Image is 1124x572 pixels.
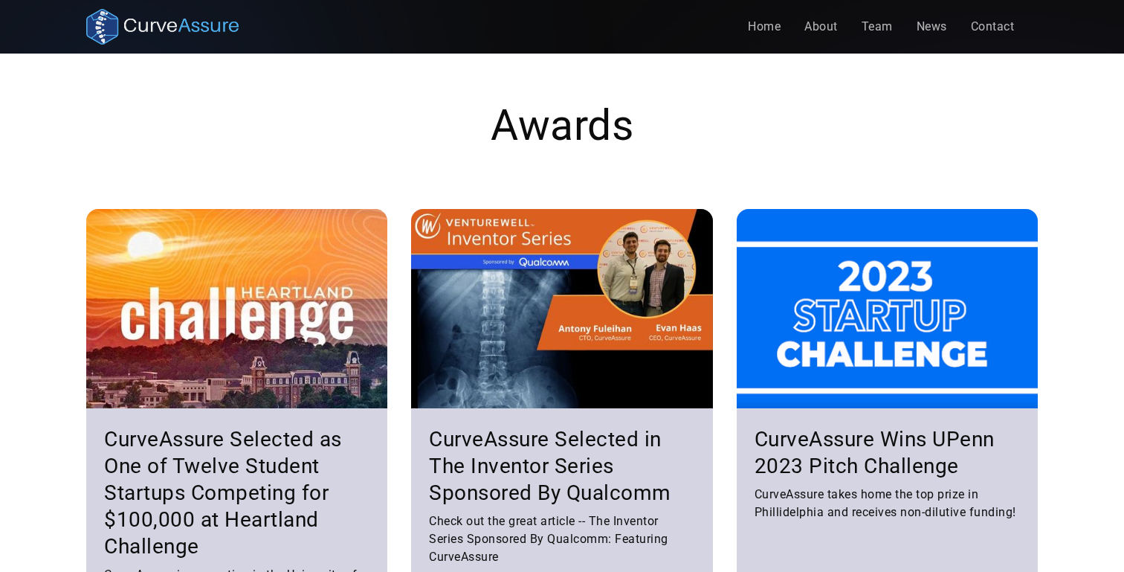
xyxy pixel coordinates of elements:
[959,12,1027,42] a: Contact
[755,486,1020,521] div: CurveAssure takes home the top prize in Phillidelphia and receives non-dilutive funding!
[277,102,847,150] h1: Awards
[792,12,850,42] a: About
[850,12,905,42] a: Team
[429,512,694,566] div: Check out the great article -- The Inventor Series Sponsored By Qualcomm: Featuring CurveAssure
[905,12,959,42] a: News
[429,426,694,507] h3: CurveAssure Selected in The Inventor Series Sponsored By Qualcomm
[755,426,1020,480] h3: CurveAssure Wins UPenn 2023 Pitch Challenge
[104,426,369,560] h3: CurveAssure Selected as One of Twelve Student Startups Competing for $100,000 at Heartland Challenge
[86,9,239,45] a: home
[736,12,792,42] a: Home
